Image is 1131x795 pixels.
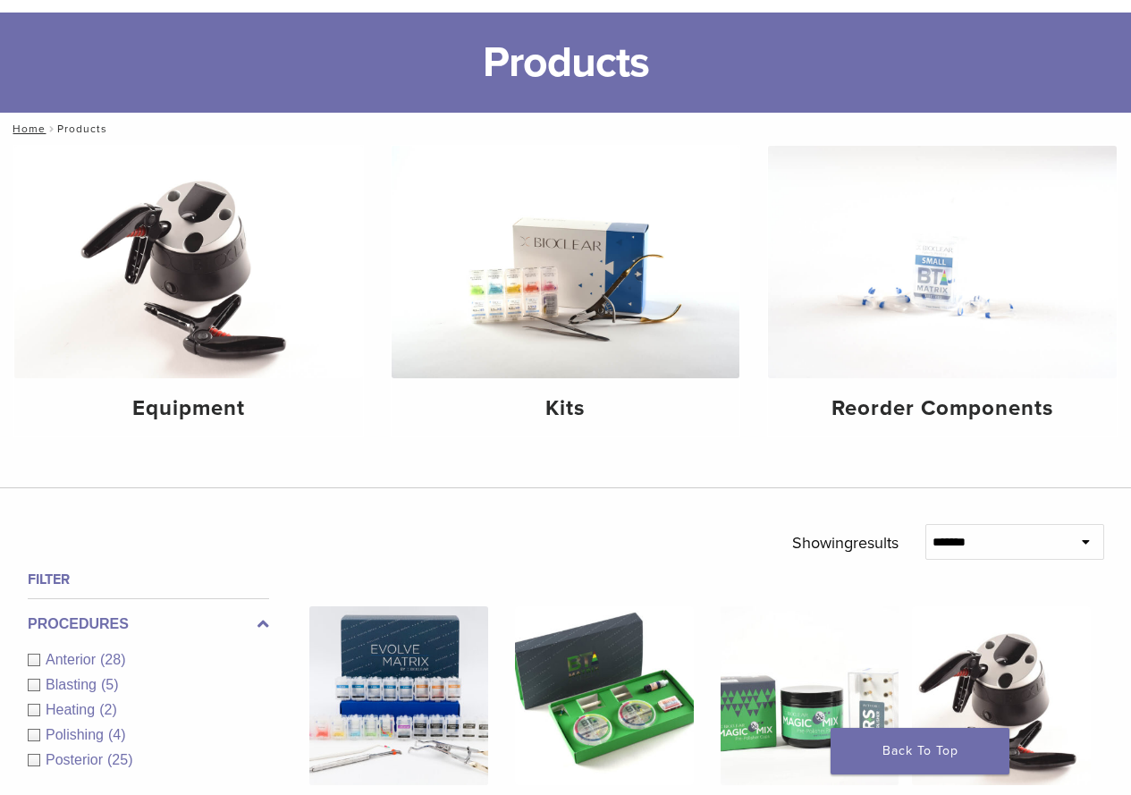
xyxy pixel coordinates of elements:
[99,702,117,717] span: (2)
[721,606,899,785] img: Rockstar (RS) Polishing Kit
[831,728,1009,774] a: Back To Top
[46,677,101,692] span: Blasting
[392,146,740,378] img: Kits
[108,727,126,742] span: (4)
[7,123,46,135] a: Home
[309,606,488,785] img: Evolve All-in-One Kit
[101,677,119,692] span: (5)
[792,524,899,562] p: Showing results
[768,146,1117,378] img: Reorder Components
[46,652,100,667] span: Anterior
[782,393,1102,425] h4: Reorder Components
[29,393,349,425] h4: Equipment
[768,146,1117,436] a: Reorder Components
[46,702,99,717] span: Heating
[46,727,108,742] span: Polishing
[912,606,1091,785] img: HeatSync Kit
[392,146,740,436] a: Kits
[14,146,363,436] a: Equipment
[46,124,57,133] span: /
[46,752,107,767] span: Posterior
[107,752,132,767] span: (25)
[28,569,269,590] h4: Filter
[100,652,125,667] span: (28)
[515,606,694,785] img: Black Triangle (BT) Kit
[14,146,363,378] img: Equipment
[28,613,269,635] label: Procedures
[406,393,726,425] h4: Kits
